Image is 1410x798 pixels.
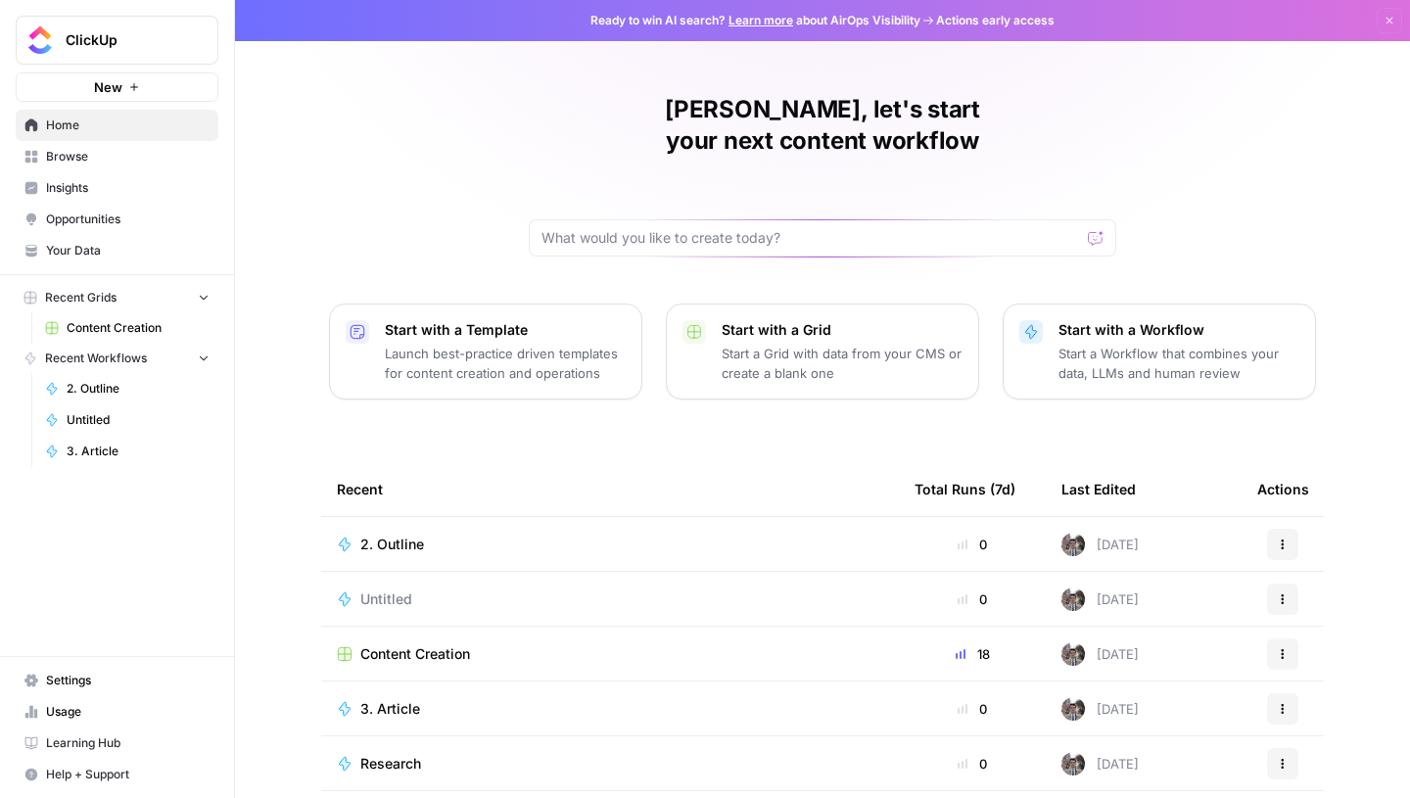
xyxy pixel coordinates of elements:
a: Learn more [728,13,793,27]
a: Browse [16,141,218,172]
div: Recent [337,462,883,516]
span: Research [360,754,421,774]
span: Settings [46,672,210,689]
div: Total Runs (7d) [915,462,1015,516]
div: Actions [1257,462,1309,516]
div: 0 [915,589,1030,609]
span: Home [46,117,210,134]
span: Recent Grids [45,289,117,306]
span: 2. Outline [360,535,424,554]
p: Start with a Template [385,320,626,340]
button: Workspace: ClickUp [16,16,218,65]
span: Learning Hub [46,734,210,752]
button: Help + Support [16,759,218,790]
button: Recent Grids [16,283,218,312]
span: Content Creation [360,644,470,664]
span: Usage [46,703,210,721]
img: ClickUp Logo [23,23,58,58]
a: Untitled [36,404,218,436]
span: ClickUp [66,30,184,50]
button: New [16,72,218,102]
img: a2mlt6f1nb2jhzcjxsuraj5rj4vi [1061,752,1085,775]
div: 0 [915,535,1030,554]
img: a2mlt6f1nb2jhzcjxsuraj5rj4vi [1061,587,1085,611]
span: Ready to win AI search? about AirOps Visibility [590,12,920,29]
span: Content Creation [67,319,210,337]
img: a2mlt6f1nb2jhzcjxsuraj5rj4vi [1061,642,1085,666]
div: [DATE] [1061,752,1139,775]
a: Insights [16,172,218,204]
img: a2mlt6f1nb2jhzcjxsuraj5rj4vi [1061,697,1085,721]
a: Home [16,110,218,141]
span: Help + Support [46,766,210,783]
a: Research [337,754,883,774]
span: Your Data [46,242,210,259]
button: Start with a GridStart a Grid with data from your CMS or create a blank one [666,304,979,399]
div: 0 [915,754,1030,774]
div: 0 [915,699,1030,719]
div: [DATE] [1061,642,1139,666]
span: Untitled [360,589,412,609]
input: What would you like to create today? [541,228,1080,248]
div: [DATE] [1061,533,1139,556]
span: 3. Article [360,699,420,719]
div: 18 [915,644,1030,664]
p: Start with a Grid [722,320,963,340]
span: Browse [46,148,210,165]
span: 3. Article [67,443,210,460]
span: Untitled [67,411,210,429]
a: Your Data [16,235,218,266]
a: 3. Article [36,436,218,467]
p: Start with a Workflow [1058,320,1299,340]
a: 2. Outline [36,373,218,404]
p: Start a Grid with data from your CMS or create a blank one [722,344,963,383]
span: 2. Outline [67,380,210,398]
p: Launch best-practice driven templates for content creation and operations [385,344,626,383]
p: Start a Workflow that combines your data, LLMs and human review [1058,344,1299,383]
div: [DATE] [1061,697,1139,721]
a: Settings [16,665,218,696]
a: Content Creation [36,312,218,344]
div: [DATE] [1061,587,1139,611]
span: Actions early access [936,12,1055,29]
a: 2. Outline [337,535,883,554]
h1: [PERSON_NAME], let's start your next content workflow [529,94,1116,157]
span: Recent Workflows [45,350,147,367]
button: Start with a WorkflowStart a Workflow that combines your data, LLMs and human review [1003,304,1316,399]
a: Untitled [337,589,883,609]
span: New [94,77,122,97]
img: a2mlt6f1nb2jhzcjxsuraj5rj4vi [1061,533,1085,556]
a: Content Creation [337,644,883,664]
button: Start with a TemplateLaunch best-practice driven templates for content creation and operations [329,304,642,399]
span: Opportunities [46,211,210,228]
a: Learning Hub [16,728,218,759]
div: Last Edited [1061,462,1136,516]
a: 3. Article [337,699,883,719]
a: Usage [16,696,218,728]
a: Opportunities [16,204,218,235]
span: Insights [46,179,210,197]
button: Recent Workflows [16,344,218,373]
